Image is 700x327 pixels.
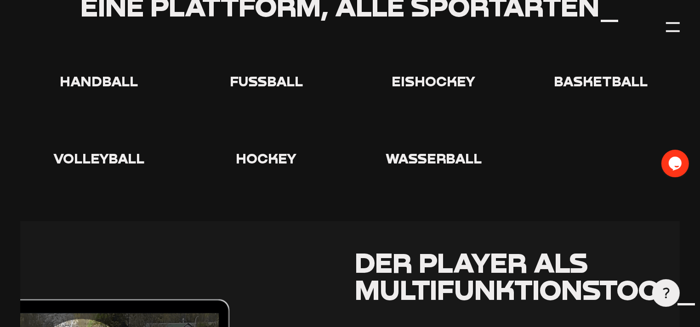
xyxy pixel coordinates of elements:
span: Hockey [236,150,296,167]
span: Handball [60,73,138,90]
span: Der Player als Multifunktionstool_ [355,246,697,306]
span: Volleyball [53,150,144,167]
span: Wasserball [386,150,482,167]
span: Basketball [554,73,648,90]
span: Eishockey [392,73,476,90]
span: Fußball [230,73,303,90]
iframe: chat widget [661,150,691,177]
